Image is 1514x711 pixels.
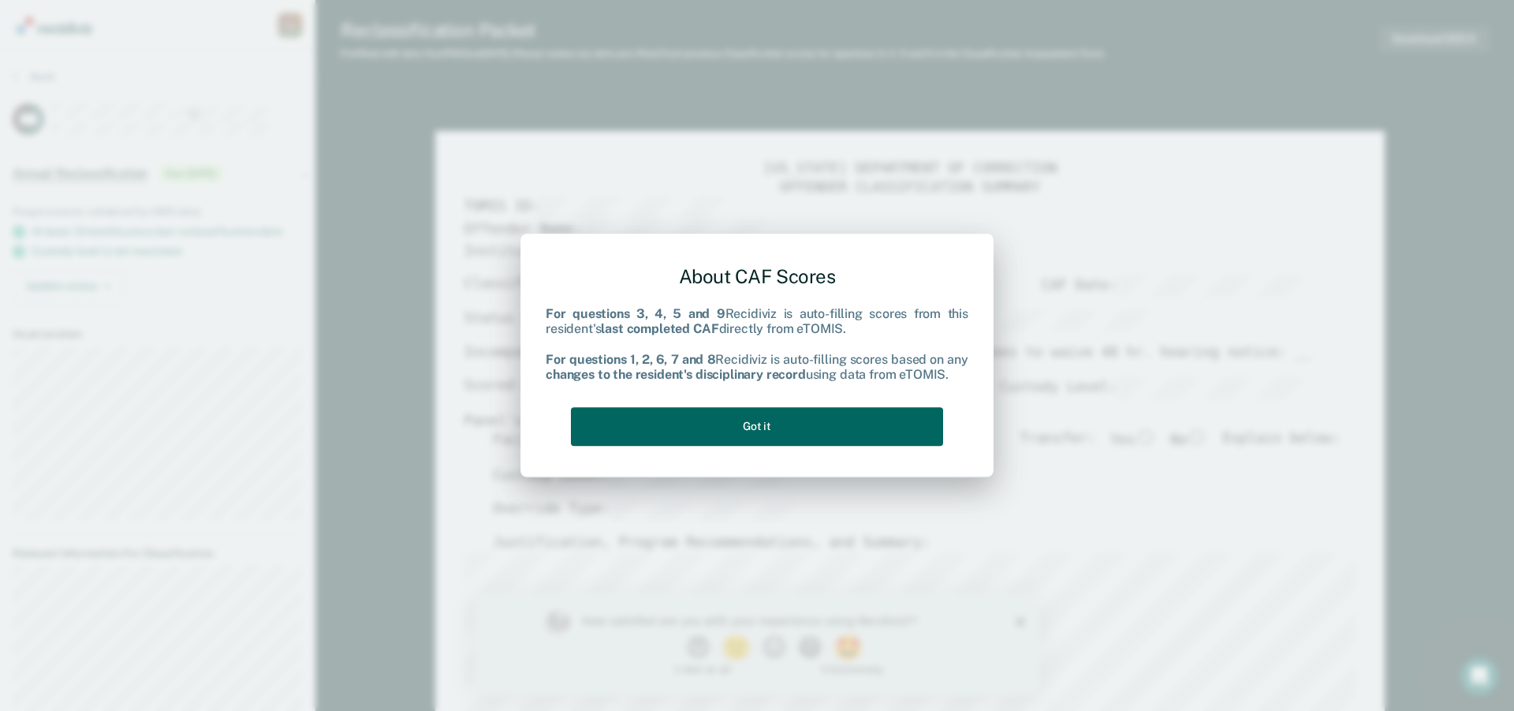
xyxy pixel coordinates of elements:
[346,71,495,81] div: 5 - Extremely
[359,43,391,66] button: 5
[211,43,239,66] button: 1
[107,21,472,35] div: How satisfied are you with your experience using Recidiviz?
[571,407,943,446] button: Got it
[601,322,718,337] b: last completed CAF
[541,24,550,33] div: Close survey
[546,307,725,322] b: For questions 3, 4, 5 and 9
[69,16,95,41] img: Profile image for Kim
[287,43,315,66] button: 3
[546,352,715,367] b: For questions 1, 2, 6, 7 and 8
[546,367,806,382] b: changes to the resident's disciplinary record
[546,307,968,383] div: Recidiviz is auto-filling scores from this resident's directly from eTOMIS. Recidiviz is auto-fil...
[247,43,279,66] button: 2
[546,253,968,301] div: About CAF Scores
[323,43,351,66] button: 4
[107,71,256,81] div: 1 - Not at all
